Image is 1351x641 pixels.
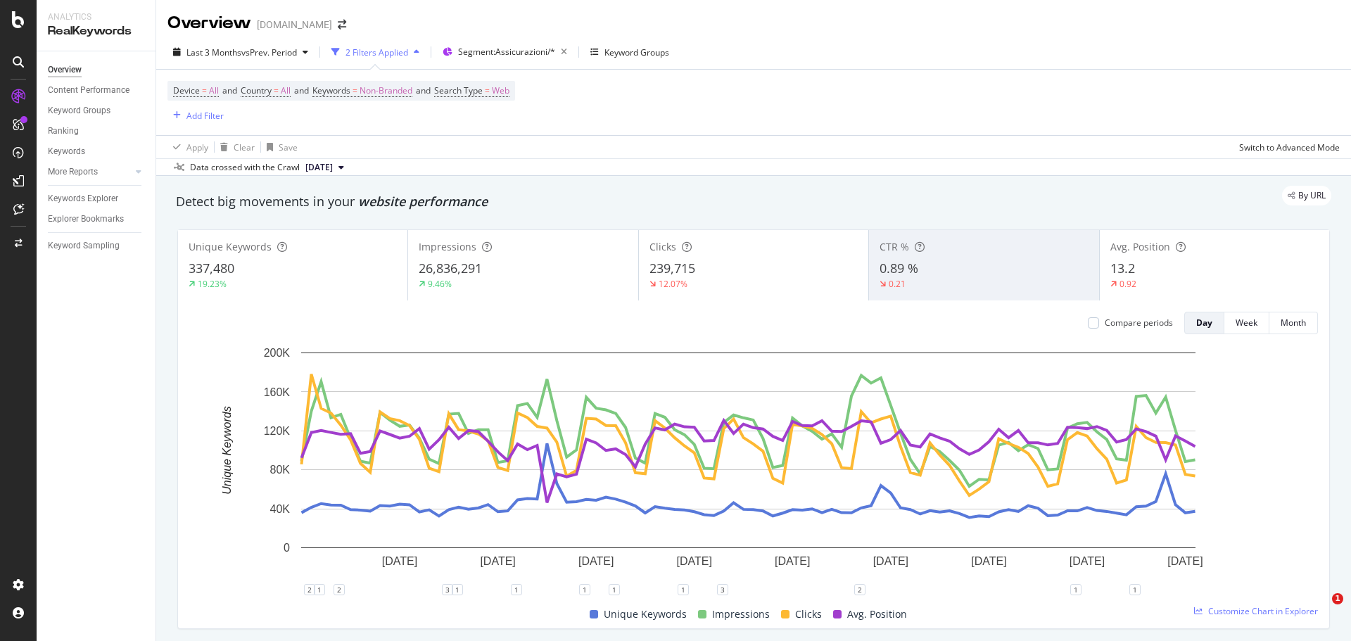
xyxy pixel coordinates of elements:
div: RealKeywords [48,23,144,39]
span: and [294,84,309,96]
div: 3 [717,584,728,595]
span: vs Prev. Period [241,46,297,58]
a: Keyword Sampling [48,239,146,253]
button: 2 Filters Applied [326,41,425,63]
div: Overview [167,11,251,35]
div: Day [1196,317,1212,329]
div: Save [279,141,298,153]
span: All [209,81,219,101]
svg: A chart. [189,345,1307,590]
span: Keywords [312,84,350,96]
span: 26,836,291 [419,260,482,277]
span: = [274,84,279,96]
button: Clear [215,136,255,158]
text: 120K [264,425,291,437]
div: 2 Filters Applied [345,46,408,58]
text: [DATE] [578,555,614,567]
span: Customize Chart in Explorer [1208,605,1318,617]
span: Country [241,84,272,96]
div: Compare periods [1105,317,1173,329]
button: Switch to Advanced Mode [1233,136,1340,158]
span: Impressions [419,240,476,253]
div: 1 [452,584,463,595]
span: Unique Keywords [189,240,272,253]
span: Unique Keywords [604,606,687,623]
span: All [281,81,291,101]
div: 1 [1129,584,1141,595]
div: 0.92 [1120,278,1136,290]
text: [DATE] [775,555,810,567]
a: Overview [48,63,146,77]
span: 1 [1332,593,1343,604]
div: 2 [334,584,345,595]
text: 40K [270,503,291,515]
text: 0 [284,542,290,554]
text: [DATE] [873,555,908,567]
div: Content Performance [48,83,129,98]
div: 9.46% [428,278,452,290]
div: 1 [1070,584,1082,595]
div: legacy label [1282,186,1331,205]
text: [DATE] [382,555,417,567]
span: By URL [1298,191,1326,200]
div: 0.21 [889,278,906,290]
span: 239,715 [649,260,695,277]
div: [DOMAIN_NAME] [257,18,332,32]
text: [DATE] [677,555,712,567]
span: Clicks [795,606,822,623]
button: Add Filter [167,107,224,124]
text: [DATE] [1070,555,1105,567]
text: 80K [270,464,291,476]
span: Avg. Position [1110,240,1170,253]
span: Device [173,84,200,96]
text: [DATE] [971,555,1006,567]
div: 2 [854,584,865,595]
text: 160K [264,386,291,398]
span: and [416,84,431,96]
button: Apply [167,136,208,158]
button: [DATE] [300,159,350,176]
div: 1 [579,584,590,595]
button: Last 3 MonthsvsPrev. Period [167,41,314,63]
a: Keywords Explorer [48,191,146,206]
div: Month [1281,317,1306,329]
div: 12.07% [659,278,687,290]
div: 1 [678,584,689,595]
div: 19.23% [198,278,227,290]
div: Keywords Explorer [48,191,118,206]
button: Month [1269,312,1318,334]
div: Keyword Groups [48,103,110,118]
button: Save [261,136,298,158]
text: Unique Keywords [221,406,233,494]
span: Search Type [434,84,483,96]
button: Segment:Assicurazioni/* [437,41,573,63]
a: Content Performance [48,83,146,98]
div: arrow-right-arrow-left [338,20,346,30]
div: 3 [442,584,453,595]
div: More Reports [48,165,98,179]
div: Explorer Bookmarks [48,212,124,227]
span: Clicks [649,240,676,253]
div: Overview [48,63,82,77]
div: Switch to Advanced Mode [1239,141,1340,153]
span: = [202,84,207,96]
span: and [222,84,237,96]
text: [DATE] [480,555,515,567]
span: = [353,84,357,96]
div: 1 [511,584,522,595]
span: Impressions [712,606,770,623]
span: 0.89 % [880,260,918,277]
text: [DATE] [1167,555,1203,567]
span: = [485,84,490,96]
button: Week [1224,312,1269,334]
div: 1 [314,584,325,595]
span: 13.2 [1110,260,1135,277]
a: Keyword Groups [48,103,146,118]
iframe: Intercom live chat [1303,593,1337,627]
span: Last 3 Months [186,46,241,58]
span: 2025 Aug. 31st [305,161,333,174]
button: Day [1184,312,1224,334]
a: Ranking [48,124,146,139]
div: Data crossed with the Crawl [190,161,300,174]
text: 200K [264,347,291,359]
